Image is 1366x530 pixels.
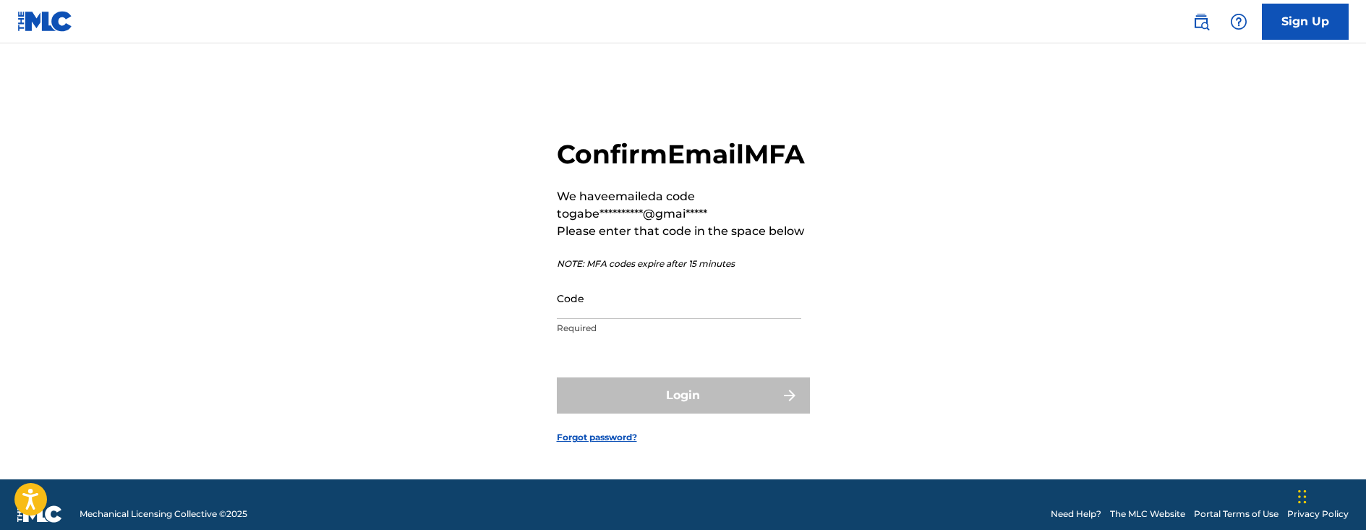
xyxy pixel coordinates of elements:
[1298,475,1307,518] div: Drag
[1262,4,1349,40] a: Sign Up
[1192,13,1210,30] img: search
[557,138,810,171] h2: Confirm Email MFA
[1287,508,1349,521] a: Privacy Policy
[80,508,247,521] span: Mechanical Licensing Collective © 2025
[557,223,810,240] p: Please enter that code in the space below
[1230,13,1247,30] img: help
[17,11,73,32] img: MLC Logo
[1110,508,1185,521] a: The MLC Website
[1224,7,1253,36] div: Help
[557,431,637,444] a: Forgot password?
[1051,508,1101,521] a: Need Help?
[557,322,801,335] p: Required
[17,505,62,523] img: logo
[1294,461,1366,530] iframe: Chat Widget
[557,257,810,270] p: NOTE: MFA codes expire after 15 minutes
[1187,7,1216,36] a: Public Search
[1194,508,1279,521] a: Portal Terms of Use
